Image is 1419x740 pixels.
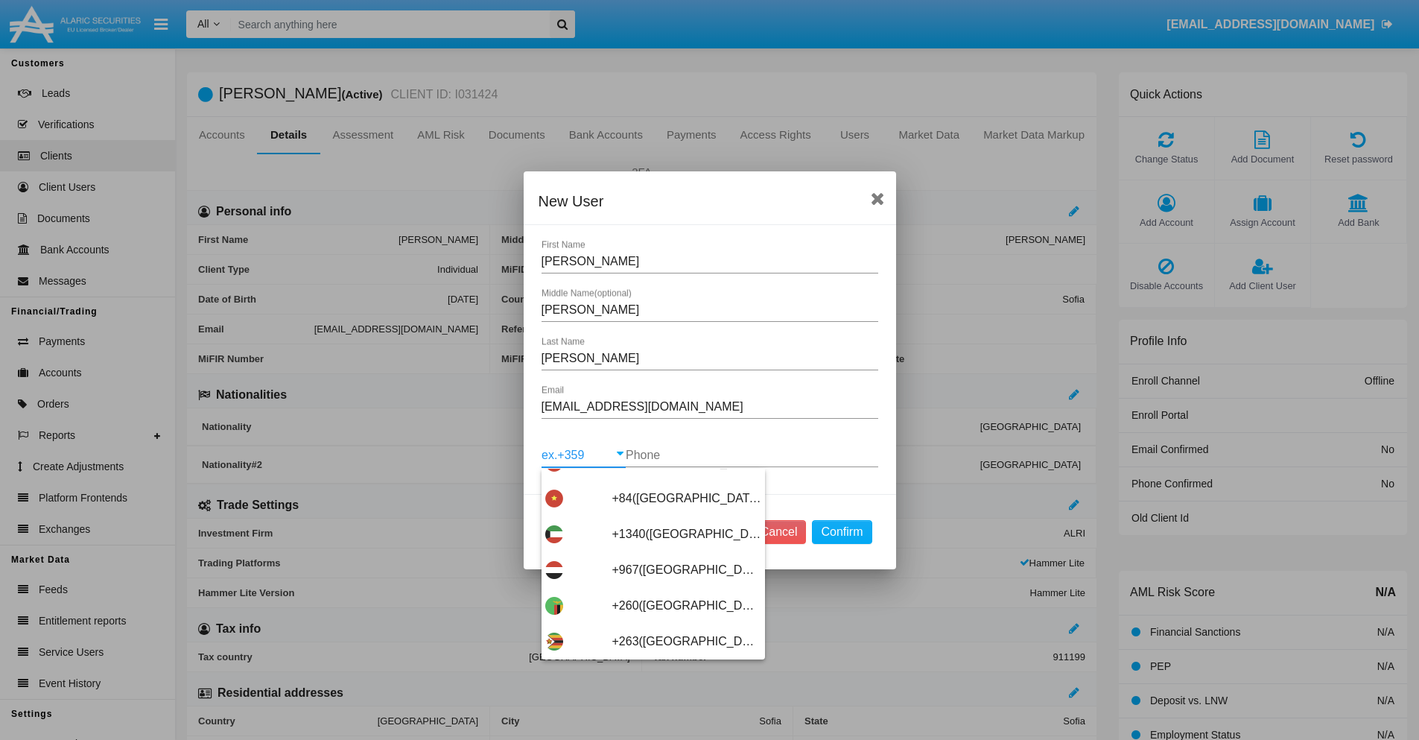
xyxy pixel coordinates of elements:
[612,516,761,552] span: +1340([GEOGRAPHIC_DATA], [GEOGRAPHIC_DATA])
[612,588,761,624] span: +260([GEOGRAPHIC_DATA])
[612,481,761,516] span: +84([GEOGRAPHIC_DATA])
[612,552,761,588] span: +967([GEOGRAPHIC_DATA])
[539,189,881,213] div: New User
[612,624,761,660] span: +263([GEOGRAPHIC_DATA])
[752,520,807,544] button: Cancel
[812,520,872,544] button: Confirm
